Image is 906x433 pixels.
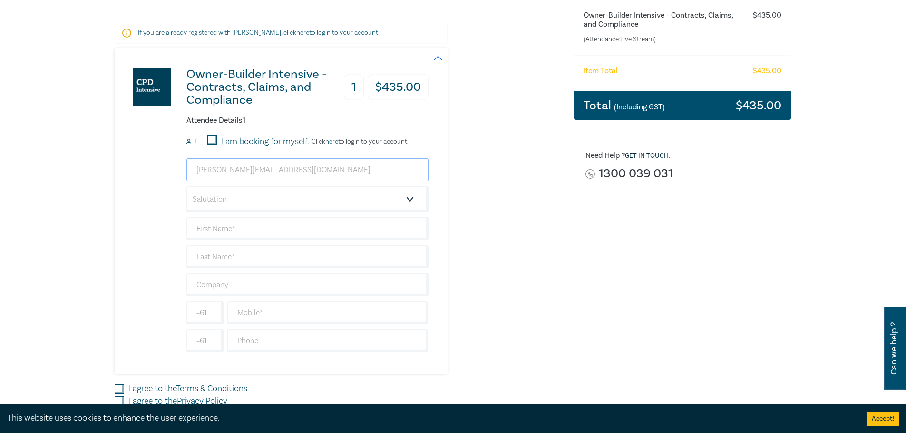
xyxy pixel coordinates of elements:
[195,138,196,145] small: 1
[186,273,429,296] input: Company
[867,412,899,426] button: Accept cookies
[753,67,781,76] h6: $ 435.00
[129,395,227,407] label: I agree to the
[625,152,669,160] a: Get in touch
[133,68,171,106] img: Owner-Builder Intensive - Contracts, Claims, and Compliance
[186,158,429,181] input: Attendee Email*
[584,35,744,44] small: (Attendance: Live Stream )
[599,167,673,180] a: 1300 039 031
[344,74,364,100] h3: 1
[186,329,224,352] input: +61
[186,301,224,324] input: +61
[138,28,424,38] p: If you are already registered with [PERSON_NAME], click to login to your account
[177,395,227,406] a: Privacy Policy
[7,412,853,424] div: This website uses cookies to enhance the user experience.
[129,383,247,395] label: I agree to the
[889,312,898,385] span: Can we help ?
[186,68,343,106] h3: Owner-Builder Intensive - Contracts, Claims, and Compliance
[186,245,429,268] input: Last Name*
[186,116,429,125] h6: Attendee Details 1
[614,102,665,112] small: (Including GST)
[584,11,744,29] h6: Owner-Builder Intensive - Contracts, Claims, and Compliance
[753,11,781,20] h6: $ 435.00
[309,138,409,145] p: Click to login to your account.
[325,137,338,146] a: here
[186,217,429,240] input: First Name*
[222,135,309,148] label: I am booking for myself.
[368,74,429,100] h3: $ 435.00
[584,67,618,76] h6: Item Total
[227,329,429,352] input: Phone
[585,151,784,161] h6: Need Help ? .
[296,29,309,37] a: here
[176,383,247,394] a: Terms & Conditions
[736,99,781,112] h3: $ 435.00
[584,99,665,112] h3: Total
[227,301,429,324] input: Mobile*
